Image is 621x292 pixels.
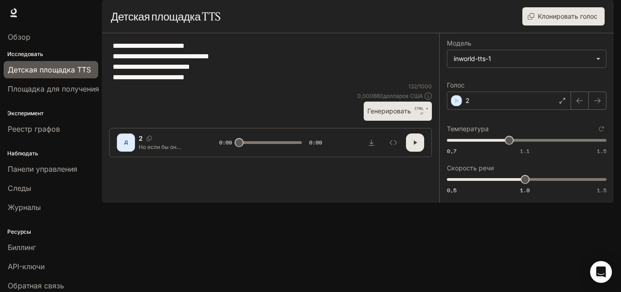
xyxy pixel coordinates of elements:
font: 1.5 [597,186,606,194]
font: Но если бы он держал телефон, как звонок попал в историю вызовов, когда сеть в доме не ловила? От... [139,143,195,197]
font: 1.0 [520,186,530,194]
font: ⏎ [420,112,423,116]
button: Осмотреть [384,133,402,152]
font: 1.5 [597,147,606,155]
button: Скачать аудио [362,133,381,152]
font: Скорость речи [447,164,494,172]
font: долларов США [383,92,423,99]
font: 0,7 [447,147,456,155]
font: Голос [447,81,465,89]
button: ГенерироватьCTRL +⏎ [364,102,432,120]
font: 1.1 [520,147,530,155]
font: 0:09 [219,138,232,146]
button: Сбросить к настройкам по умолчанию [596,124,606,134]
font: 132 [408,83,417,90]
button: Клонировать голос [522,7,605,26]
button: Копировать голосовой идентификатор [143,136,155,141]
font: inworld-tts-1 [454,55,491,62]
div: inworld-tts-1 [447,50,606,67]
div: Открытый Интерком Мессенджер [590,261,612,283]
font: Клонировать голос [538,12,597,20]
font: 0,000660 [357,92,383,99]
font: 1000 [419,83,432,90]
font: Модель [447,39,471,47]
font: / [417,83,419,90]
font: Детская площадка TTS [111,10,220,23]
font: 0,5 [447,186,456,194]
font: 2 [466,97,470,104]
font: Генерировать [367,107,411,115]
font: Д [124,139,128,145]
font: 0:09 [309,138,322,146]
font: 2 [139,134,143,142]
font: CTRL + [415,106,428,111]
font: Температура [447,125,489,133]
